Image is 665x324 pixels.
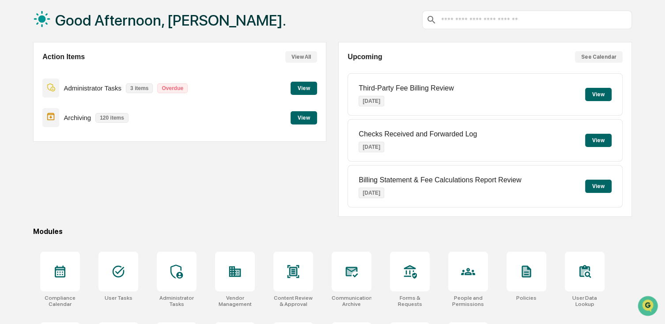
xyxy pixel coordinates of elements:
[390,295,430,307] div: Forms & Requests
[73,111,110,120] span: Attestations
[126,83,153,93] p: 3 items
[60,108,113,124] a: 🗄️Attestations
[273,295,313,307] div: Content Review & Approval
[62,149,107,156] a: Powered byPylon
[291,113,317,121] a: View
[150,70,161,81] button: Start new chat
[105,295,132,301] div: User Tasks
[64,84,121,92] p: Administrator Tasks
[9,112,16,119] div: 🖐️
[18,111,57,120] span: Preclearance
[348,53,382,61] h2: Upcoming
[42,53,85,61] h2: Action Items
[291,111,317,124] button: View
[359,130,477,138] p: Checks Received and Forwarded Log
[5,108,60,124] a: 🖐️Preclearance
[157,83,188,93] p: Overdue
[448,295,488,307] div: People and Permissions
[359,96,384,106] p: [DATE]
[40,295,80,307] div: Compliance Calendar
[88,150,107,156] span: Pylon
[359,84,453,92] p: Third-Party Fee Billing Review
[585,180,612,193] button: View
[359,188,384,198] p: [DATE]
[285,51,317,63] button: View All
[291,83,317,92] a: View
[359,142,384,152] p: [DATE]
[55,11,286,29] h1: Good Afternoon, [PERSON_NAME].
[157,295,196,307] div: Administrator Tasks
[637,295,661,319] iframe: Open customer support
[516,295,537,301] div: Policies
[565,295,605,307] div: User Data Lookup
[64,114,91,121] p: Archiving
[9,68,25,83] img: 1746055101610-c473b297-6a78-478c-a979-82029cc54cd1
[30,68,145,76] div: Start new chat
[575,51,623,63] button: See Calendar
[359,176,521,184] p: Billing Statement & Fee Calculations Report Review
[30,76,112,83] div: We're available if you need us!
[5,124,59,140] a: 🔎Data Lookup
[291,82,317,95] button: View
[332,295,371,307] div: Communications Archive
[9,129,16,136] div: 🔎
[9,19,161,33] p: How can we help?
[215,295,255,307] div: Vendor Management
[33,227,631,236] div: Modules
[18,128,56,137] span: Data Lookup
[585,88,612,101] button: View
[585,134,612,147] button: View
[64,112,71,119] div: 🗄️
[95,113,128,123] p: 120 items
